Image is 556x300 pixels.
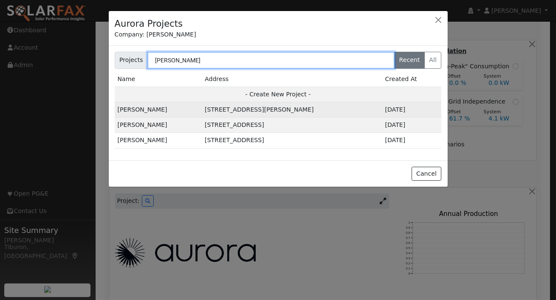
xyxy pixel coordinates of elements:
label: Recent [394,52,425,69]
td: Name [115,72,202,87]
td: [PERSON_NAME] [115,118,202,133]
div: Company: [PERSON_NAME] [115,30,442,39]
td: 3m [382,118,442,133]
button: Cancel [412,167,442,181]
span: Projects [115,52,148,69]
td: - Create New Project - [115,87,442,102]
td: 5d [382,102,442,118]
label: All [424,52,442,69]
td: Created At [382,72,442,87]
td: [PERSON_NAME] [115,133,202,148]
td: 4m [382,133,442,148]
td: [STREET_ADDRESS][PERSON_NAME] [202,102,382,118]
h4: Aurora Projects [115,17,183,31]
td: [STREET_ADDRESS] [202,118,382,133]
td: Address [202,72,382,87]
td: [STREET_ADDRESS] [202,133,382,148]
td: [PERSON_NAME] [115,102,202,118]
